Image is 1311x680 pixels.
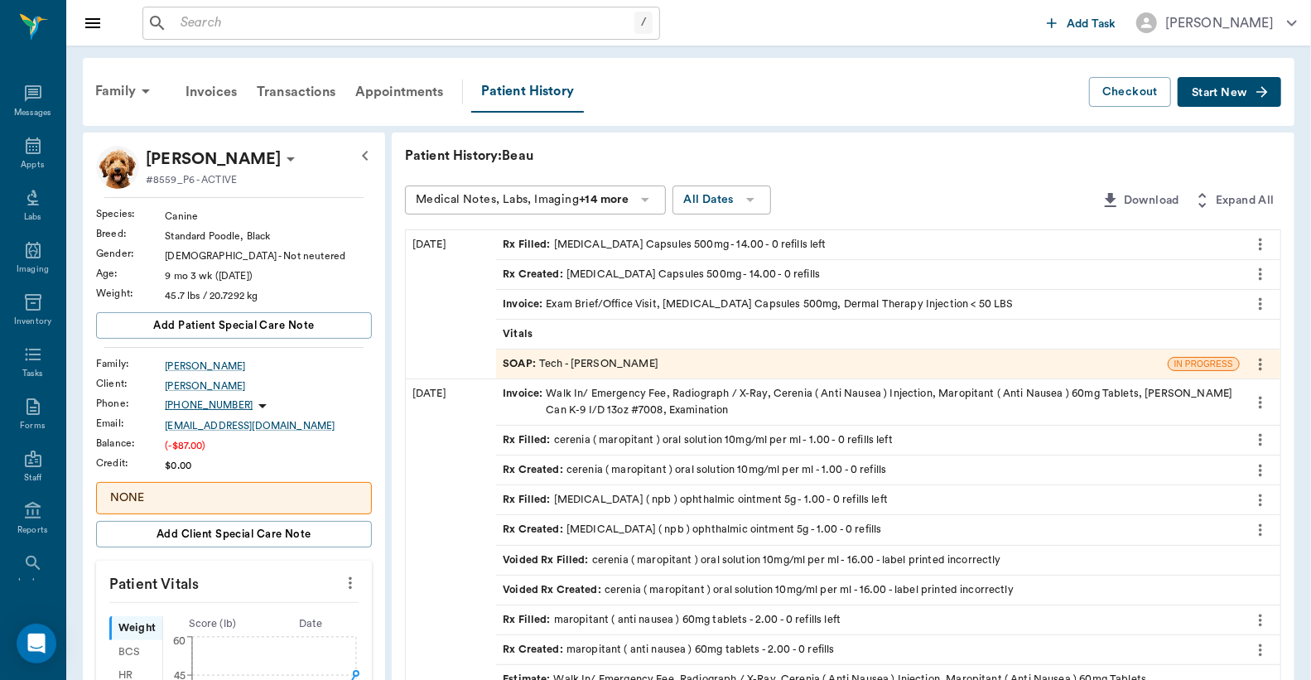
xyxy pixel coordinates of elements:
button: Download [1094,186,1186,216]
tspan: 60 [173,636,186,646]
div: cerenia ( maropitant ) oral solution 10mg/ml per ml - 16.00 - label printed incorrectly [503,552,1001,568]
span: Vitals [503,326,536,342]
p: NONE [110,490,358,507]
div: [DEMOGRAPHIC_DATA] - Not neutered [165,248,372,263]
span: Add client Special Care Note [157,525,311,543]
button: more [1247,388,1274,417]
a: Appointments [345,72,454,112]
span: Rx Created : [503,267,566,282]
a: Patient History [471,71,584,113]
button: Close drawer [76,7,109,40]
div: Tech - [PERSON_NAME] [503,356,658,372]
div: cerenia ( maropitant ) oral solution 10mg/ml per ml - 16.00 - label printed incorrectly [503,582,1014,598]
div: Species : [96,206,165,221]
button: Expand All [1186,186,1281,216]
a: [PERSON_NAME] [165,379,372,393]
div: Tasks [22,368,43,380]
div: [MEDICAL_DATA] Capsules 500mg - 14.00 - 0 refills [503,267,820,282]
p: Patient History: Beau [405,146,902,166]
div: Credit : [96,456,165,470]
span: Rx Filled : [503,492,554,508]
button: Start New [1178,77,1281,108]
div: $0.00 [165,458,372,473]
a: [EMAIL_ADDRESS][DOMAIN_NAME] [165,418,372,433]
button: more [337,569,364,597]
div: Canine [165,209,372,224]
button: more [1247,606,1274,634]
button: more [1247,486,1274,514]
div: [MEDICAL_DATA] ( npb ) ophthalmic ointment 5g - 1.00 - 0 refills [503,522,881,538]
div: Beau McGovern [146,146,281,172]
div: Medical Notes, Labs, Imaging [416,190,629,210]
button: Add patient Special Care Note [96,312,372,339]
div: cerenia ( maropitant ) oral solution 10mg/ml per ml - 1.00 - 0 refills left [503,432,893,448]
button: more [1247,456,1274,485]
div: Age : [96,266,165,281]
span: Rx Created : [503,462,566,478]
div: Family [85,71,166,111]
a: Invoices [176,72,247,112]
span: Invoice : [503,297,546,312]
div: Messages [14,107,52,119]
a: Transactions [247,72,345,112]
div: [MEDICAL_DATA] Capsules 500mg - 14.00 - 0 refills left [503,237,827,253]
div: Open Intercom Messenger [17,624,56,663]
div: Imaging [17,263,49,276]
div: Email : [96,416,165,431]
div: Breed : [96,226,165,241]
div: Weight : [96,286,165,301]
input: Search [174,12,634,35]
div: Family : [96,356,165,371]
button: Checkout [1089,77,1171,108]
span: Voided Rx Created : [503,582,605,598]
div: 45.7 lbs / 20.7292 kg [165,288,372,303]
span: Rx Filled : [503,237,554,253]
div: Balance : [96,436,165,451]
button: Add client Special Care Note [96,521,372,547]
p: [PERSON_NAME] [146,146,281,172]
button: more [1247,636,1274,664]
p: #8559_P6 - ACTIVE [146,172,237,187]
div: Weight [109,616,162,640]
tspan: 45 [174,670,186,680]
div: Appts [21,159,44,171]
span: Rx Filled : [503,612,554,628]
span: Invoice : [503,386,546,417]
div: Score ( lb ) [163,616,262,632]
div: Exam Brief/Office Visit, [MEDICAL_DATA] Capsules 500mg, Dermal Therapy Injection < 50 LBS [503,297,1014,312]
span: Rx Filled : [503,432,554,448]
button: All Dates [672,186,771,215]
button: more [1247,290,1274,318]
div: maropitant ( anti nausea ) 60mg tablets - 2.00 - 0 refills left [503,612,841,628]
button: more [1247,426,1274,454]
div: Staff [24,472,41,485]
div: [MEDICAL_DATA] ( npb ) ophthalmic ointment 5g - 1.00 - 0 refills left [503,492,888,508]
b: +14 more [579,194,629,205]
span: Voided Rx Filled : [503,552,592,568]
div: (-$87.00) [165,438,372,453]
div: cerenia ( maropitant ) oral solution 10mg/ml per ml - 1.00 - 0 refills [503,462,886,478]
p: Patient Vitals [96,561,372,602]
div: maropitant ( anti nausea ) 60mg tablets - 2.00 - 0 refills [503,642,834,658]
div: [DATE] [406,230,496,379]
div: BCS [109,640,162,664]
a: [PERSON_NAME] [165,359,372,374]
button: [PERSON_NAME] [1123,7,1310,38]
div: Date [262,616,360,632]
div: Walk In/ Emergency Fee, Radiograph / X-Ray, Cerenia ( Anti Nausea ) Injection, Maropitant ( Anti ... [503,386,1233,417]
span: Expand All [1216,190,1275,211]
div: Forms [20,420,45,432]
div: Inventory [14,316,51,328]
div: Gender : [96,246,165,261]
div: Phone : [96,396,165,411]
div: Labs [24,211,41,224]
div: Standard Poodle, Black [165,229,372,244]
div: 9 mo 3 wk ([DATE]) [165,268,372,283]
div: Reports [17,524,48,537]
